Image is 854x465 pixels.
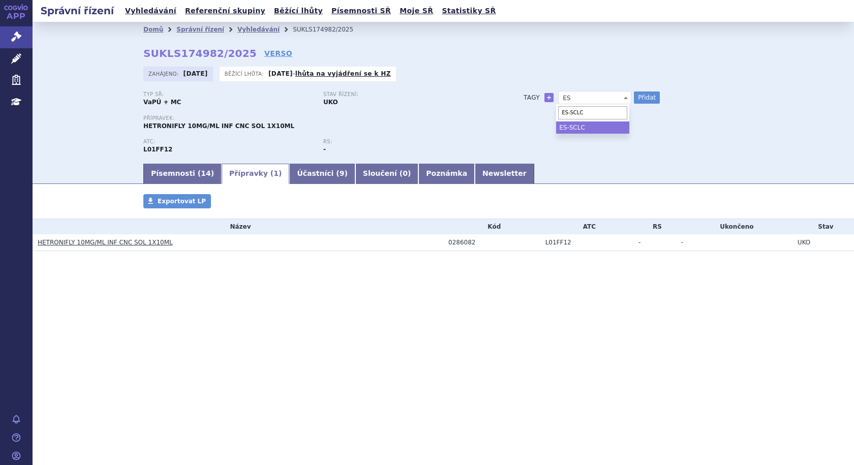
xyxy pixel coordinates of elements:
[792,234,854,251] td: UKO
[143,115,503,121] p: Přípravek:
[122,4,179,18] a: Vyhledávání
[792,219,854,234] th: Stav
[148,70,180,78] span: Zahájeno:
[38,239,173,246] a: HETRONIFLY 10MG/ML INF CNC SOL 1X10ML
[222,164,289,184] a: Přípravky (1)
[634,91,660,104] button: Přidat
[201,169,210,177] span: 14
[271,4,326,18] a: Běžící lhůty
[556,121,629,134] li: ES-SCLC
[143,26,163,33] a: Domů
[323,146,326,153] strong: -
[540,219,633,234] th: ATC
[225,70,266,78] span: Běžící lhůta:
[633,219,676,234] th: RS
[355,164,418,184] a: Sloučení (0)
[295,70,391,77] a: lhůta na vyjádření se k HZ
[328,4,394,18] a: Písemnosti SŘ
[638,239,640,246] span: -
[323,139,493,145] p: RS:
[143,164,222,184] a: Písemnosti (14)
[681,239,683,246] span: -
[33,4,122,18] h2: Správní řízení
[340,169,345,177] span: 9
[182,4,268,18] a: Referenční skupiny
[143,47,257,59] strong: SUKLS174982/2025
[676,219,792,234] th: Ukončeno
[293,22,367,37] li: SUKLS174982/2025
[439,4,499,18] a: Statistiky SŘ
[524,91,540,104] h3: Tagy
[448,239,540,246] div: 0286082
[176,26,224,33] a: Správní řízení
[143,99,181,106] strong: VaPÚ + MC
[418,164,475,184] a: Poznámka
[33,219,443,234] th: Název
[268,70,293,77] strong: [DATE]
[143,194,211,208] a: Exportovat LP
[289,164,355,184] a: Účastníci (9)
[184,70,208,77] strong: [DATE]
[158,198,206,205] span: Exportovat LP
[403,169,408,177] span: 0
[143,139,313,145] p: ATC:
[143,146,172,153] strong: SERPLULIMAB
[558,91,631,104] span: ES
[264,48,292,58] a: VERSO
[396,4,436,18] a: Moje SŘ
[540,234,633,251] td: SERPLULIMAB
[323,99,338,106] strong: UKO
[143,91,313,98] p: Typ SŘ:
[143,122,294,130] span: HETRONIFLY 10MG/ML INF CNC SOL 1X10ML
[544,93,554,102] a: +
[323,91,493,98] p: Stav řízení:
[268,70,391,78] p: -
[273,169,279,177] span: 1
[475,164,534,184] a: Newsletter
[237,26,280,33] a: Vyhledávání
[559,91,631,105] span: ES
[443,219,540,234] th: Kód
